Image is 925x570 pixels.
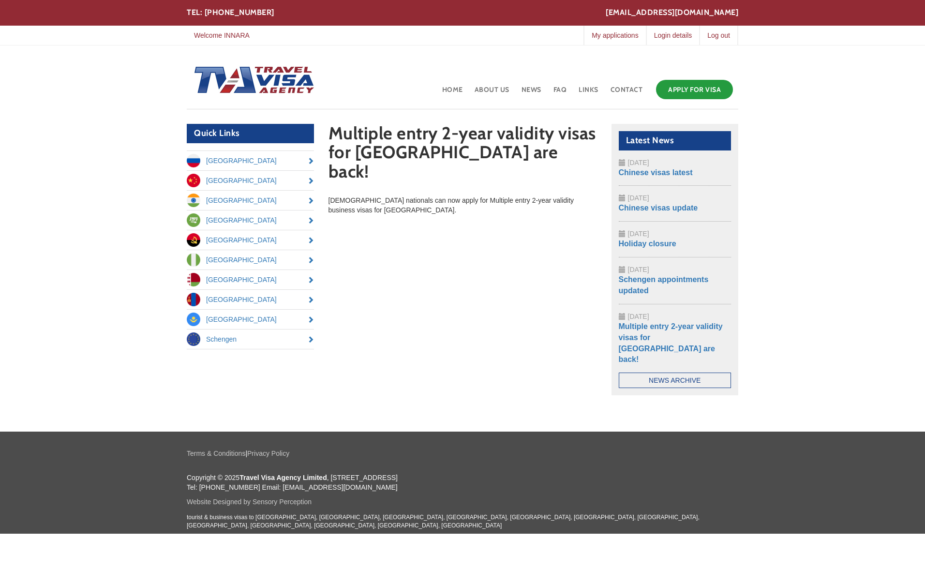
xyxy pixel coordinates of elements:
[187,57,315,105] img: Home
[619,131,731,150] h2: Latest News
[628,194,649,202] span: [DATE]
[583,26,646,45] a: My applications
[619,168,693,177] a: Chinese visas latest
[187,449,738,458] p: |
[610,77,644,109] a: Contact
[578,77,599,109] a: Links
[628,313,649,320] span: [DATE]
[187,191,314,210] a: [GEOGRAPHIC_DATA]
[187,7,738,18] div: TEL: [PHONE_NUMBER]
[656,80,733,99] a: Apply for Visa
[187,230,314,250] a: [GEOGRAPHIC_DATA]
[187,450,245,457] a: Terms & Conditions
[619,204,698,212] a: Chinese visas update
[619,322,723,364] a: Multiple entry 2-year validity visas for [GEOGRAPHIC_DATA] are back!
[619,240,676,248] a: Holiday closure
[328,124,597,186] h1: Multiple entry 2-year validity visas for [GEOGRAPHIC_DATA] are back!
[187,498,312,506] a: Website Designed by Sensory Perception
[247,450,289,457] a: Privacy Policy
[699,26,737,45] a: Log out
[187,210,314,230] a: [GEOGRAPHIC_DATA]
[628,159,649,166] span: [DATE]
[187,310,314,329] a: [GEOGRAPHIC_DATA]
[187,473,738,492] p: Copyright © 2025 , [STREET_ADDRESS] Tel: [PHONE_NUMBER] Email: [EMAIL_ADDRESS][DOMAIN_NAME]
[646,26,700,45] a: Login details
[187,290,314,309] a: [GEOGRAPHIC_DATA]
[619,275,709,295] a: Schengen appointments updated
[187,26,257,45] a: Welcome INNARA
[187,513,738,530] p: tourist & business visas to [GEOGRAPHIC_DATA], [GEOGRAPHIC_DATA], [GEOGRAPHIC_DATA], [GEOGRAPHIC_...
[187,270,314,289] a: [GEOGRAPHIC_DATA]
[187,171,314,190] a: [GEOGRAPHIC_DATA]
[187,330,314,349] a: Schengen
[619,373,731,388] a: News Archive
[328,195,597,215] p: [DEMOGRAPHIC_DATA] nationals can now apply for Multiple entry 2-year validity business visas for ...
[441,77,464,109] a: Home
[628,266,649,273] span: [DATE]
[628,230,649,238] span: [DATE]
[187,250,314,270] a: [GEOGRAPHIC_DATA]
[521,77,542,109] a: News
[606,7,738,18] a: [EMAIL_ADDRESS][DOMAIN_NAME]
[239,474,327,481] strong: Travel Visa Agency Limited
[474,77,510,109] a: About Us
[187,151,314,170] a: [GEOGRAPHIC_DATA]
[552,77,568,109] a: FAQ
